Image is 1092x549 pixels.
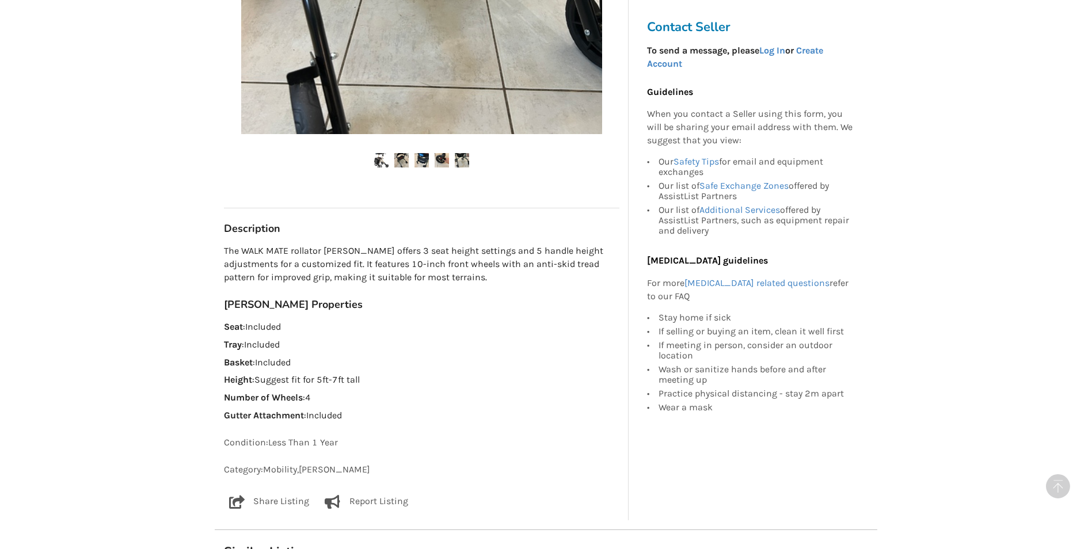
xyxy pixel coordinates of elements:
h3: Description [224,222,619,235]
strong: Tray [224,339,242,350]
div: Practice physical distancing - stay 2m apart [659,387,853,401]
p: : Included [224,338,619,352]
strong: Basket [224,357,253,368]
strong: Gutter Attachment [224,410,304,421]
img: walk mate rollator walker-walker-mobility-vancouver-assistlist-listing [394,153,409,167]
a: Additional Services [699,204,780,215]
p: Condition: Less Than 1 Year [224,436,619,449]
p: Category: Mobility , [PERSON_NAME] [224,463,619,476]
img: walk mate rollator walker-walker-mobility-vancouver-assistlist-listing [414,153,429,167]
a: [MEDICAL_DATA] related questions [684,277,830,288]
p: : Included [224,409,619,422]
div: Wear a mask [659,401,853,413]
div: Wash or sanitize hands before and after meeting up [659,363,853,387]
b: Guidelines [647,86,693,97]
p: : Included [224,356,619,369]
div: Our list of offered by AssistList Partners [659,179,853,203]
p: : 4 [224,391,619,405]
img: walk mate rollator walker-walker-mobility-vancouver-assistlist-listing [435,153,449,167]
div: Our list of offered by AssistList Partners, such as equipment repair and delivery [659,203,853,236]
a: Safe Exchange Zones [699,180,789,191]
p: Share Listing [253,495,309,509]
div: If selling or buying an item, clean it well first [659,325,853,338]
strong: Seat [224,321,243,332]
div: Our for email and equipment exchanges [659,157,853,179]
a: Log In [759,45,785,56]
p: Report Listing [349,495,408,509]
h3: Contact Seller [647,19,859,35]
strong: Number of Wheels [224,392,303,403]
a: Safety Tips [674,156,719,167]
strong: To send a message, please or [647,45,823,69]
img: walk mate rollator walker-walker-mobility-vancouver-assistlist-listing [455,153,469,167]
p: : Included [224,321,619,334]
div: If meeting in person, consider an outdoor location [659,338,853,363]
p: : Suggest fit for 5ft-7ft tall [224,373,619,387]
strong: Height [224,374,252,385]
p: When you contact a Seller using this form, you will be sharing your email address with them. We s... [647,108,853,148]
h3: [PERSON_NAME] Properties [224,298,619,311]
b: [MEDICAL_DATA] guidelines [647,255,768,266]
div: Stay home if sick [659,312,853,325]
p: The WALK MATE rollator [PERSON_NAME] offers 3 seat height settings and 5 handle height adjustment... [224,245,619,284]
img: walk mate rollator walker-walker-mobility-vancouver-assistlist-listing [374,153,389,167]
p: For more refer to our FAQ [647,277,853,303]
